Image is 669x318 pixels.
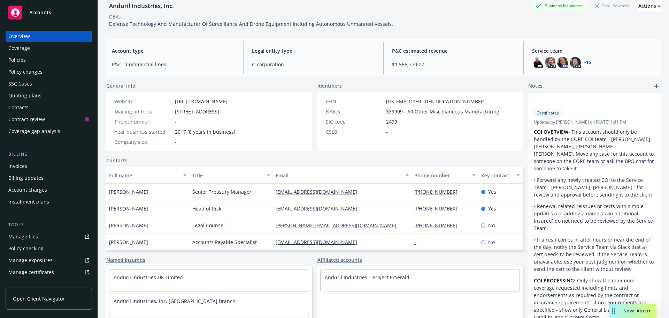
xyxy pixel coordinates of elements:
[488,188,496,195] span: Yes
[8,231,38,242] div: Manage files
[8,54,26,66] div: Policies
[6,231,92,242] a: Manage files
[252,47,375,54] span: Legal entity type
[488,222,495,229] span: No
[6,90,92,101] a: Quoting plans
[534,202,655,232] p: • Renewal related reissues or certs with simple updates (i.e. adding a name as an additional insu...
[175,128,235,135] span: 2017 (8 years in business)
[252,61,375,68] span: C-corporation
[326,128,383,135] div: CSLB
[545,57,556,68] img: photo
[114,274,183,281] a: Anduril Industries UK Limited
[106,1,177,10] div: Anduril Industries, Inc.
[8,255,53,266] div: Manage exposures
[273,167,412,184] button: Email
[192,238,257,246] span: Accounts Payable Specialist
[414,205,463,212] a: [PHONE_NUMBER]
[534,128,568,135] strong: COI OVERVIEW
[532,57,543,68] img: photo
[6,102,92,113] a: Contacts
[192,222,225,229] span: Legal Counsel
[106,256,145,264] a: Named insureds
[109,222,148,229] span: [PERSON_NAME]
[192,172,262,179] div: Title
[276,172,401,179] div: Email
[109,13,122,20] div: DBA: -
[114,298,236,304] a: Anduril Industries, Inc, [GEOGRAPHIC_DATA] Branch
[6,279,92,290] a: Manage claims
[6,3,92,22] a: Accounts
[115,98,172,105] div: Website
[317,82,342,89] span: Identifiers
[6,221,92,228] div: Tools
[478,167,523,184] button: Key contact
[326,108,383,115] div: NAICS
[6,31,92,42] a: Overview
[112,47,235,54] span: Account type
[532,47,655,54] span: Service team
[8,43,30,54] div: Coverage
[623,308,651,314] span: Nova Assist
[175,118,177,125] span: -
[115,128,172,135] div: Year business started
[115,108,172,115] div: Mailing address
[8,90,41,101] div: Quoting plans
[386,118,397,125] span: 2499
[414,239,422,245] a: -
[6,114,92,125] a: Contract review
[8,172,44,184] div: Billing updates
[29,10,51,15] span: Accounts
[6,43,92,54] a: Coverage
[414,188,463,195] a: [PHONE_NUMBER]
[8,184,47,195] div: Account charges
[557,57,568,68] img: photo
[392,47,515,54] span: P&C estimated revenue
[6,172,92,184] a: Billing updates
[317,256,362,264] a: Affiliated accounts
[6,243,92,254] a: Policy checking
[8,196,49,207] div: Installment plans
[534,277,574,284] strong: COI PROCESSING
[326,118,383,125] div: SIC code
[570,57,581,68] img: photo
[652,82,661,90] a: add
[534,236,655,273] p: • If a rush comes in after hours or near the end of the day, notify the Service Team via Slack th...
[106,167,190,184] button: Full name
[325,274,409,281] a: Anduril Industries – Project Emerald
[6,66,92,77] a: Policy changes
[112,61,235,68] span: P&C - Commercial lines
[534,128,655,172] p: • This account should only be handled by the CORE COI team - [PERSON_NAME], [PERSON_NAME], [PERSO...
[109,238,148,246] span: [PERSON_NAME]
[8,78,32,89] div: SSC Cases
[8,66,43,77] div: Policy changes
[488,238,495,246] span: No
[109,188,148,195] span: [PERSON_NAME]
[6,196,92,207] a: Installment plans
[6,161,92,172] a: Invoices
[8,267,54,278] div: Manage certificates
[175,98,228,105] a: [URL][DOMAIN_NAME]
[115,118,172,125] div: Phone number
[192,188,252,195] span: Senior Treasury Manager
[414,172,468,179] div: Phone number
[106,82,136,89] span: General info
[6,267,92,278] a: Manage certificates
[412,167,478,184] button: Phone number
[276,188,363,195] a: [EMAIL_ADDRESS][DOMAIN_NAME]
[532,1,586,10] div: Business Insurance
[609,304,656,318] button: Nova Assist
[109,172,179,179] div: Full name
[481,172,512,179] div: Key contact
[276,222,402,229] a: [PERSON_NAME][EMAIL_ADDRESS][DOMAIN_NAME]
[386,128,388,135] span: -
[276,239,363,245] a: [EMAIL_ADDRESS][DOMAIN_NAME]
[192,205,221,212] span: Head of Risk
[6,54,92,66] a: Policies
[414,222,463,229] a: [PHONE_NUMBER]
[8,243,44,254] div: Policy checking
[8,102,29,113] div: Contacts
[106,157,128,164] a: Contacts
[488,205,496,212] span: Yes
[8,279,44,290] div: Manage claims
[534,99,637,106] span: -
